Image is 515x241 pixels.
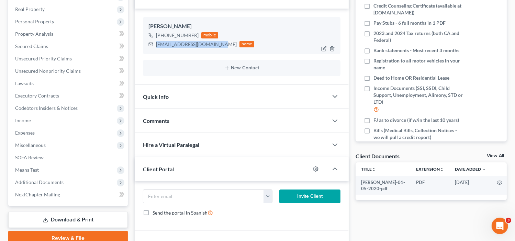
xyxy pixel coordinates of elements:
i: expand_more [482,168,486,172]
div: [PERSON_NAME] [148,22,335,31]
input: Enter email [143,190,264,203]
a: Titleunfold_more [361,167,376,172]
button: New Contact [148,65,335,71]
span: Credit Counseling Certificate (available at [DOMAIN_NAME]) [373,2,463,16]
span: Additional Documents [15,179,64,185]
span: Comments [143,117,169,124]
span: Bank statements - Most recent 3 months [373,47,459,54]
a: Lawsuits [10,77,128,90]
a: Secured Claims [10,40,128,53]
a: NextChapter Mailing [10,188,128,201]
a: Extensionunfold_more [416,167,444,172]
span: Income [15,117,31,123]
a: SOFA Review [10,151,128,164]
span: Send the portal in Spanish [153,210,208,216]
div: [EMAIL_ADDRESS][DOMAIN_NAME] [156,41,237,48]
td: [DATE] [449,176,491,195]
div: home [239,41,255,47]
span: NextChapter Mailing [15,192,60,197]
div: mobile [201,32,219,38]
a: Unsecured Priority Claims [10,53,128,65]
span: Client Portal [143,166,174,172]
span: Real Property [15,6,45,12]
span: Hire a Virtual Paralegal [143,141,199,148]
span: 2023 and 2024 Tax returns (both CA and Federal) [373,30,463,44]
span: SOFA Review [15,154,44,160]
span: Unsecured Nonpriority Claims [15,68,81,74]
span: Executory Contracts [15,93,59,99]
i: unfold_more [440,168,444,172]
a: Date Added expand_more [455,167,486,172]
span: Miscellaneous [15,142,46,148]
div: [PHONE_NUMBER] [156,32,199,39]
a: Property Analysis [10,28,128,40]
span: FJ as to divorce (if w/in the last 10 years) [373,117,459,124]
iframe: Intercom live chat [492,218,508,234]
span: Expenses [15,130,35,136]
span: Property Analysis [15,31,53,37]
i: unfold_more [372,168,376,172]
a: Download & Print [8,212,128,228]
td: PDF [411,176,449,195]
span: Personal Property [15,19,54,24]
span: Unsecured Priority Claims [15,56,72,61]
span: Registration to all motor vehicles in your name [373,57,463,71]
span: Means Test [15,167,39,173]
span: Deed to Home OR Residential Lease [373,74,449,81]
a: View All [487,153,504,158]
span: Codebtors Insiders & Notices [15,105,78,111]
span: Secured Claims [15,43,48,49]
div: Client Documents [356,152,400,160]
a: Executory Contracts [10,90,128,102]
span: Income Documents (SSI, SSDI, Child Support, Unemployment, Alimony, STD or LTD) [373,85,463,105]
span: 3 [506,218,511,223]
span: Pay Stubs - 6 full months in 1 PDF [373,20,446,26]
button: Invite Client [279,190,341,203]
span: Bills (Medical Bills, Collection Notices - we will pull a credit report) [373,127,463,141]
span: Lawsuits [15,80,34,86]
a: Unsecured Nonpriority Claims [10,65,128,77]
span: Quick Info [143,93,169,100]
td: [PERSON_NAME]-01-05-2020-pdf [356,176,411,195]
